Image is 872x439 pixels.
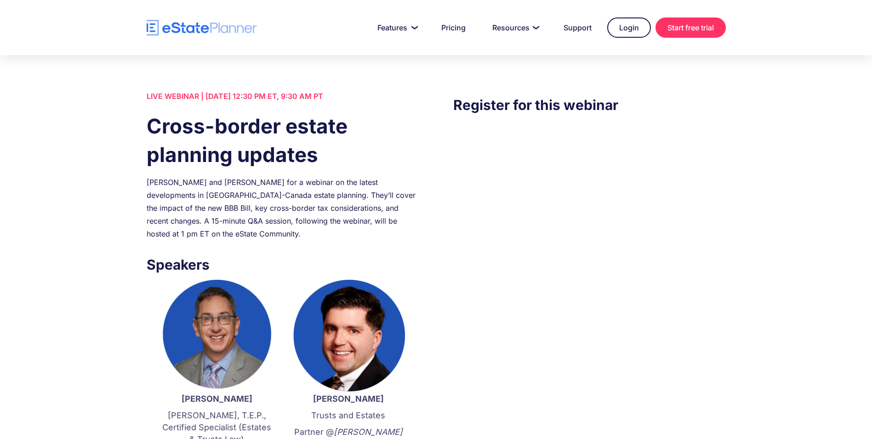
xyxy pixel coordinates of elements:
[147,90,419,103] div: LIVE WEBINAR | [DATE] 12:30 PM ET, 9:30 AM PT
[607,17,651,38] a: Login
[147,112,419,169] h1: Cross-border estate planning updates
[313,394,384,404] strong: [PERSON_NAME]
[430,18,477,37] a: Pricing
[147,254,419,275] h3: Speakers
[553,18,603,37] a: Support
[481,18,548,37] a: Resources
[366,18,426,37] a: Features
[182,394,252,404] strong: [PERSON_NAME]
[147,20,257,36] a: home
[453,134,725,290] iframe: Form 0
[453,94,725,116] h3: Register for this webinar
[292,410,405,422] p: Trusts and Estates
[147,176,419,240] div: [PERSON_NAME] and [PERSON_NAME] for a webinar on the latest developments in [GEOGRAPHIC_DATA]-Can...
[655,17,726,38] a: Start free trial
